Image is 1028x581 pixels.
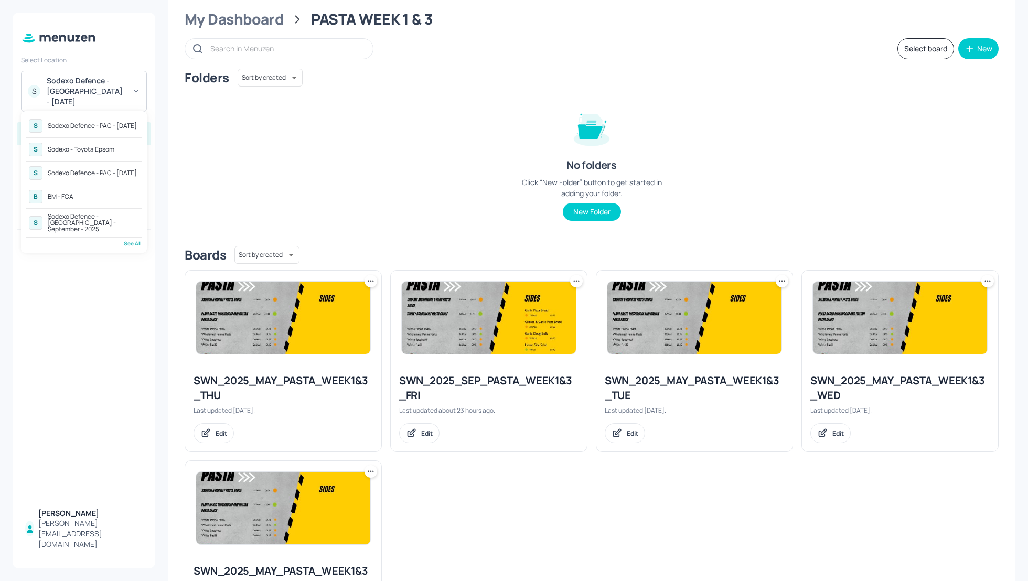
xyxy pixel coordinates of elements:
div: S [29,216,42,230]
div: BM - FCA [48,193,73,200]
div: Sodexo - Toyota Epsom [48,146,114,153]
div: S [29,143,42,156]
div: Sodexo Defence - [GEOGRAPHIC_DATA] - September - 2025 [48,213,139,232]
div: Sodexo Defence - PAC - [DATE] [48,170,137,176]
div: S [29,166,42,180]
div: See All [26,240,142,248]
div: Sodexo Defence - PAC - [DATE] [48,123,137,129]
div: S [29,119,42,133]
div: B [29,190,42,203]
